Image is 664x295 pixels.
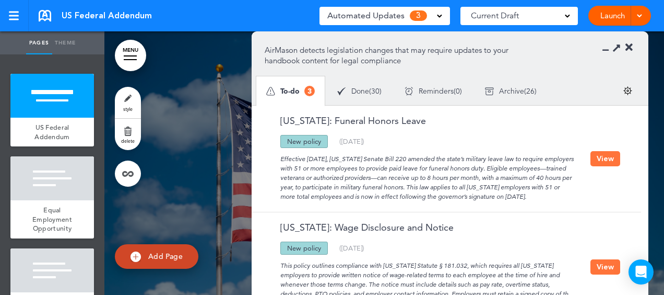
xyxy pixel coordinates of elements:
div: ( ) [473,77,548,105]
img: settings.svg [623,86,632,95]
span: Current Draft [471,8,519,23]
span: 26 [526,87,535,95]
span: 3 [304,86,315,96]
a: Equal Employment Opportunity [10,200,94,239]
img: apu_icons_todo.svg [266,87,275,96]
a: Pages [26,31,52,54]
div: ( ) [339,138,364,145]
div: ( ) [339,245,364,252]
a: [US_STATE]: Funeral Honors Leave [265,116,426,126]
div: ( ) [326,77,393,105]
a: style [115,87,141,118]
span: Reminders [419,87,454,95]
a: delete [115,119,141,150]
span: 3 [410,10,427,21]
a: MENU [115,40,146,71]
img: apu_icons_done.svg [337,87,346,96]
span: 30 [371,87,380,95]
div: New policy [280,135,328,148]
img: apu_icons_archive.svg [485,87,494,96]
p: AirMason detects legislation changes that may require updates to your handbook content for legal ... [265,45,524,66]
span: Done [351,87,369,95]
a: Launch [596,6,629,26]
span: 0 [456,87,460,95]
img: add.svg [131,252,141,262]
span: To-do [280,87,300,95]
div: ( ) [393,77,473,105]
button: View [590,259,620,275]
button: View [590,151,620,166]
a: US Federal Addendum [10,118,94,146]
span: [DATE] [341,137,362,145]
span: [DATE] [341,244,362,252]
span: US Federal Addendum [34,123,69,141]
span: Automated Updates [327,8,405,23]
span: US Federal Addendum [62,10,152,21]
span: Archive [499,87,524,95]
a: Theme [52,31,78,54]
div: Effective [DATE], [US_STATE] Senate Bill 220 amended the state’s military leave law to require em... [265,148,590,201]
a: Add Page [115,244,198,269]
img: apu_icons_remind.svg [405,87,413,96]
span: style [123,106,133,112]
a: [US_STATE]: Wage Disclosure and Notice [265,223,454,232]
span: delete [121,138,135,144]
span: Equal Employment Opportunity [32,206,72,233]
span: Add Page [148,252,183,261]
div: New policy [280,242,328,255]
div: Open Intercom Messenger [629,259,654,285]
